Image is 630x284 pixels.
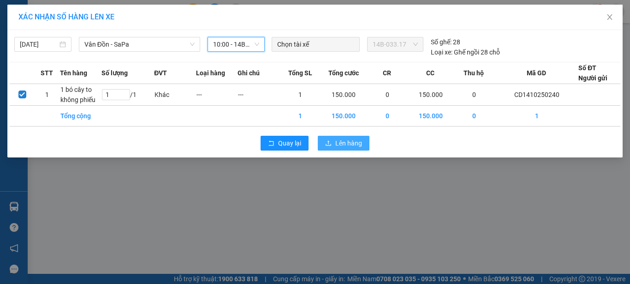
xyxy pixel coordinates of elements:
span: XÁC NHẬN SỐ HÀNG LÊN XE [18,12,114,21]
div: 28 [431,37,460,47]
span: Tổng SL [288,68,312,78]
td: 150.000 [321,106,366,127]
span: Tổng cước [328,68,359,78]
td: Khác [154,84,196,106]
span: Gửi hàng [GEOGRAPHIC_DATA]: Hotline: [23,17,128,49]
td: 150.000 [408,84,453,106]
div: Ghế ngồi 28 chỗ [431,47,500,57]
strong: 0888 827 827 - 0848 827 827 [64,33,128,49]
td: 0 [453,84,495,106]
span: Gửi hàng Hạ Long: Hotline: [22,52,130,68]
td: 0 [366,106,408,127]
strong: 024 3236 3236 - [23,25,128,41]
strong: 0886 027 027 [67,60,108,68]
span: Thu hộ [464,68,484,78]
strong: Công ty TNHH Phúc Xuyên [24,5,127,14]
img: logo [6,60,20,105]
span: Vân Đồn - SaPa [84,37,195,51]
span: Mã GD [527,68,546,78]
span: Số ghế: [431,37,452,47]
td: 0 [453,106,495,127]
span: down [190,42,195,47]
td: --- [238,84,279,106]
span: Số lượng [101,68,128,78]
span: CR [383,68,391,78]
span: Quay lại [278,138,301,148]
button: rollbackQuay lại [261,136,309,151]
button: Close [597,5,623,30]
span: Ghi chú [238,68,260,78]
td: 0 [366,84,408,106]
td: / 1 [101,84,154,106]
span: upload [325,140,332,147]
span: Tên hàng [60,68,87,78]
td: 1 [279,106,321,127]
span: rollback [268,140,274,147]
td: 1 [35,84,59,106]
td: CD1410250240 [495,84,578,106]
span: CD1410250246 [131,62,186,72]
td: 1 [279,84,321,106]
strong: 02033 616 626 - [81,52,129,60]
span: 14B-033.17 [373,37,418,51]
td: 150.000 [408,106,453,127]
span: 10:00 - 14B-033.17 [213,37,259,51]
td: 150.000 [321,84,366,106]
button: uploadLên hàng [318,136,369,151]
span: ĐVT [154,68,167,78]
span: Loại xe: [431,47,452,57]
span: Lên hàng [335,138,362,148]
span: STT [41,68,53,78]
input: 14/10/2025 [20,39,58,49]
div: Số ĐT Người gửi [578,63,607,83]
td: 1 bó cây to không phiếu [60,84,102,106]
td: --- [196,84,238,106]
td: 1 [495,106,578,127]
span: CC [426,68,434,78]
span: Loại hàng [196,68,225,78]
span: close [606,13,613,21]
td: Tổng cộng [60,106,102,127]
